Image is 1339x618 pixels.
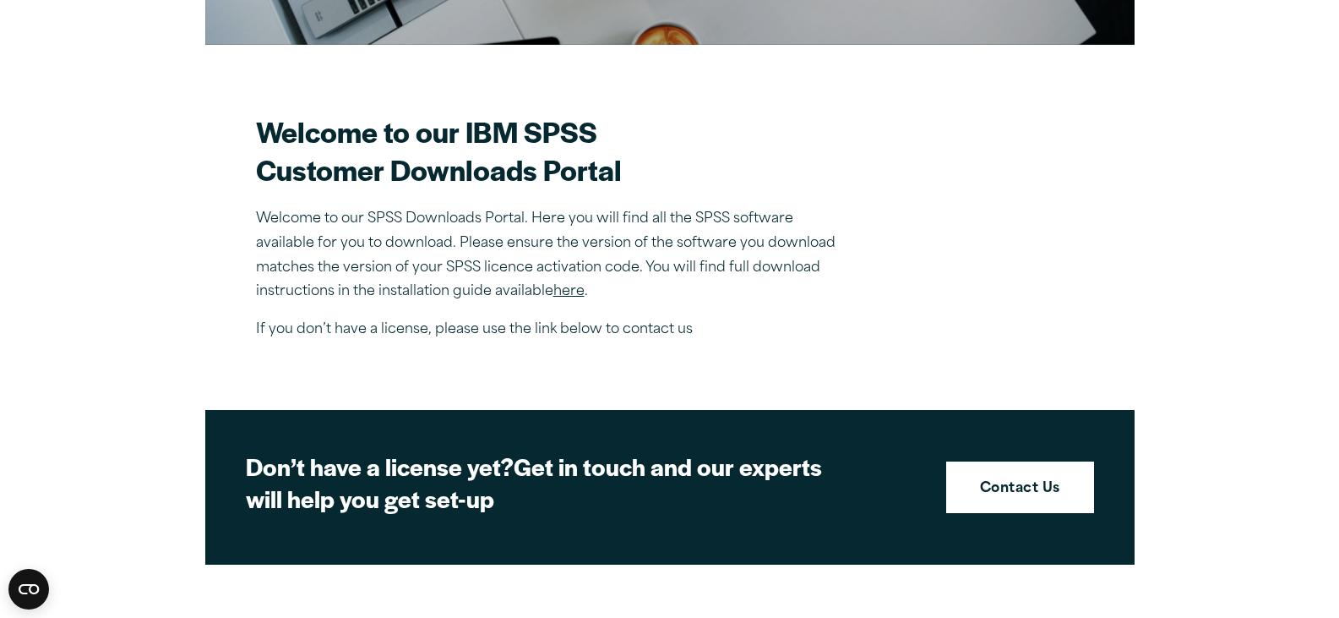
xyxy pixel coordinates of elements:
strong: Don’t have a license yet? [246,449,514,483]
p: Welcome to our SPSS Downloads Portal. Here you will find all the SPSS software available for you ... [256,207,847,304]
button: Open CMP widget [8,569,49,610]
h2: Welcome to our IBM SPSS Customer Downloads Portal [256,112,847,189]
strong: Contact Us [980,479,1060,500]
p: If you don’t have a license, please use the link below to contact us [256,318,847,342]
a: here [553,285,585,298]
a: Contact Us [946,462,1094,514]
h2: Get in touch and our experts will help you get set-up [246,451,837,514]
